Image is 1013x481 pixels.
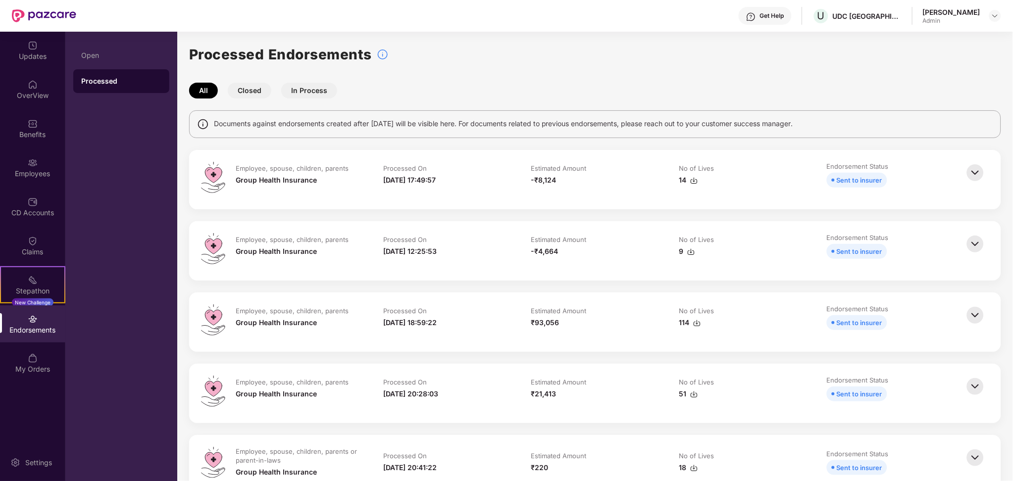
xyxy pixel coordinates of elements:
img: svg+xml;base64,PHN2ZyB4bWxucz0iaHR0cDovL3d3dy53My5vcmcvMjAwMC9zdmciIHdpZHRoPSIyMSIgaGVpZ2h0PSIyMC... [28,275,38,285]
div: Group Health Insurance [236,317,317,328]
img: svg+xml;base64,PHN2ZyB4bWxucz0iaHR0cDovL3d3dy53My5vcmcvMjAwMC9zdmciIHdpZHRoPSI0OS4zMiIgaGVpZ2h0PS... [201,233,225,264]
img: svg+xml;base64,PHN2ZyBpZD0iQmFjay0zMngzMiIgeG1sbnM9Imh0dHA6Ly93d3cudzMub3JnLzIwMDAvc3ZnIiB3aWR0aD... [964,376,986,397]
img: svg+xml;base64,PHN2ZyBpZD0iVXBkYXRlZCIgeG1sbnM9Imh0dHA6Ly93d3cudzMub3JnLzIwMDAvc3ZnIiB3aWR0aD0iMj... [28,41,38,50]
div: Sent to insurer [837,175,882,186]
div: Processed On [383,451,427,460]
div: No of Lives [679,164,714,173]
div: [PERSON_NAME] [923,7,980,17]
img: svg+xml;base64,PHN2ZyBpZD0iSGVscC0zMngzMiIgeG1sbnM9Imh0dHA6Ly93d3cudzMub3JnLzIwMDAvc3ZnIiB3aWR0aD... [746,12,756,22]
div: Estimated Amount [531,378,587,386]
div: UDC [GEOGRAPHIC_DATA] [833,11,902,21]
div: No of Lives [679,451,714,460]
img: New Pazcare Logo [12,9,76,22]
div: Open [81,51,161,59]
img: svg+xml;base64,PHN2ZyBpZD0iQmVuZWZpdHMiIHhtbG5zPSJodHRwOi8vd3d3LnczLm9yZy8yMDAwL3N2ZyIgd2lkdGg9Ij... [28,119,38,129]
div: Endorsement Status [827,376,889,385]
div: Employee, spouse, children, parents [236,306,349,315]
img: svg+xml;base64,PHN2ZyBpZD0iQmFjay0zMngzMiIgeG1sbnM9Imh0dHA6Ly93d3cudzMub3JnLzIwMDAvc3ZnIiB3aWR0aD... [964,304,986,326]
button: Closed [228,83,271,98]
div: ₹21,413 [531,388,557,399]
button: In Process [281,83,337,98]
div: [DATE] 17:49:57 [383,175,436,186]
div: Processed On [383,306,427,315]
img: svg+xml;base64,PHN2ZyBpZD0iRG93bmxvYWQtMzJ4MzIiIHhtbG5zPSJodHRwOi8vd3d3LnczLm9yZy8yMDAwL3N2ZyIgd2... [693,319,701,327]
div: Employee, spouse, children, parents [236,378,349,386]
img: svg+xml;base64,PHN2ZyBpZD0iSG9tZSIgeG1sbnM9Imh0dHA6Ly93d3cudzMub3JnLzIwMDAvc3ZnIiB3aWR0aD0iMjAiIG... [28,80,38,90]
div: New Challenge [12,298,53,306]
img: svg+xml;base64,PHN2ZyB4bWxucz0iaHR0cDovL3d3dy53My5vcmcvMjAwMC9zdmciIHdpZHRoPSI0OS4zMiIgaGVpZ2h0PS... [201,447,225,478]
div: Processed On [383,378,427,386]
div: Employee, spouse, children, parents [236,164,349,173]
img: svg+xml;base64,PHN2ZyBpZD0iQmFjay0zMngzMiIgeG1sbnM9Imh0dHA6Ly93d3cudzMub3JnLzIwMDAvc3ZnIiB3aWR0aD... [964,447,986,469]
img: svg+xml;base64,PHN2ZyBpZD0iSW5mb18tXzMyeDMyIiBkYXRhLW5hbWU9IkluZm8gLSAzMngzMiIgeG1sbnM9Imh0dHA6Ly... [377,48,389,60]
div: Estimated Amount [531,164,587,173]
div: Group Health Insurance [236,175,317,186]
div: ₹220 [531,462,549,473]
div: No of Lives [679,235,714,244]
div: Sent to insurer [837,317,882,328]
img: svg+xml;base64,PHN2ZyBpZD0iRG93bmxvYWQtMzJ4MzIiIHhtbG5zPSJodHRwOi8vd3d3LnczLm9yZy8yMDAwL3N2ZyIgd2... [687,248,695,256]
div: No of Lives [679,306,714,315]
div: Estimated Amount [531,235,587,244]
div: 18 [679,462,698,473]
div: Endorsement Status [827,233,889,242]
div: ₹93,056 [531,317,559,328]
div: [DATE] 12:25:53 [383,246,437,257]
div: -₹4,664 [531,246,558,257]
span: Documents against endorsements created after [DATE] will be visible here. For documents related t... [214,118,793,129]
div: 9 [679,246,695,257]
div: -₹8,124 [531,175,557,186]
img: svg+xml;base64,PHN2ZyBpZD0iQ2xhaW0iIHhtbG5zPSJodHRwOi8vd3d3LnczLm9yZy8yMDAwL3N2ZyIgd2lkdGg9IjIwIi... [28,236,38,246]
div: Processed On [383,235,427,244]
div: Processed [81,76,161,86]
div: Employee, spouse, children, parents or parent-in-laws [236,447,361,465]
div: Group Health Insurance [236,388,317,399]
img: svg+xml;base64,PHN2ZyBpZD0iQmFjay0zMngzMiIgeG1sbnM9Imh0dHA6Ly93d3cudzMub3JnLzIwMDAvc3ZnIiB3aWR0aD... [964,233,986,255]
img: svg+xml;base64,PHN2ZyBpZD0iU2V0dGluZy0yMHgyMCIgeG1sbnM9Imh0dHA6Ly93d3cudzMub3JnLzIwMDAvc3ZnIiB3aW... [10,458,20,468]
div: Endorsement Status [827,304,889,313]
div: Sent to insurer [837,246,882,257]
img: svg+xml;base64,PHN2ZyBpZD0iQ0RfQWNjb3VudHMiIGRhdGEtbmFtZT0iQ0QgQWNjb3VudHMiIHhtbG5zPSJodHRwOi8vd3... [28,197,38,207]
div: Group Health Insurance [236,467,317,478]
div: Endorsement Status [827,449,889,458]
div: Employee, spouse, children, parents [236,235,349,244]
div: 114 [679,317,701,328]
div: Group Health Insurance [236,246,317,257]
span: U [817,10,825,22]
div: Get Help [760,12,784,20]
button: All [189,83,218,98]
img: svg+xml;base64,PHN2ZyBpZD0iRHJvcGRvd24tMzJ4MzIiIHhtbG5zPSJodHRwOi8vd3d3LnczLm9yZy8yMDAwL3N2ZyIgd2... [991,12,999,20]
div: Sent to insurer [837,388,882,399]
div: Stepathon [1,286,64,296]
img: svg+xml;base64,PHN2ZyBpZD0iQmFjay0zMngzMiIgeG1sbnM9Imh0dHA6Ly93d3cudzMub3JnLzIwMDAvc3ZnIiB3aWR0aD... [964,162,986,184]
img: svg+xml;base64,PHN2ZyBpZD0iRW1wbG95ZWVzIiB4bWxucz0iaHR0cDovL3d3dy53My5vcmcvMjAwMC9zdmciIHdpZHRoPS... [28,158,38,168]
div: Sent to insurer [837,462,882,473]
div: Admin [923,17,980,25]
div: Endorsement Status [827,162,889,171]
div: [DATE] 20:28:03 [383,388,438,399]
img: svg+xml;base64,PHN2ZyBpZD0iRG93bmxvYWQtMzJ4MzIiIHhtbG5zPSJodHRwOi8vd3d3LnczLm9yZy8yMDAwL3N2ZyIgd2... [690,464,698,472]
div: No of Lives [679,378,714,386]
img: svg+xml;base64,PHN2ZyBpZD0iRG93bmxvYWQtMzJ4MzIiIHhtbG5zPSJodHRwOi8vd3d3LnczLm9yZy8yMDAwL3N2ZyIgd2... [690,390,698,398]
div: 14 [679,175,698,186]
div: Settings [22,458,55,468]
div: Processed On [383,164,427,173]
img: svg+xml;base64,PHN2ZyBpZD0iRG93bmxvYWQtMzJ4MzIiIHhtbG5zPSJodHRwOi8vd3d3LnczLm9yZy8yMDAwL3N2ZyIgd2... [690,177,698,185]
img: svg+xml;base64,PHN2ZyB4bWxucz0iaHR0cDovL3d3dy53My5vcmcvMjAwMC9zdmciIHdpZHRoPSI0OS4zMiIgaGVpZ2h0PS... [201,162,225,193]
img: svg+xml;base64,PHN2ZyBpZD0iRW5kb3JzZW1lbnRzIiB4bWxucz0iaHR0cDovL3d3dy53My5vcmcvMjAwMC9zdmciIHdpZH... [28,314,38,324]
img: svg+xml;base64,PHN2ZyBpZD0iSW5mbyIgeG1sbnM9Imh0dHA6Ly93d3cudzMub3JnLzIwMDAvc3ZnIiB3aWR0aD0iMTQiIG... [197,118,209,130]
img: svg+xml;base64,PHN2ZyB4bWxucz0iaHR0cDovL3d3dy53My5vcmcvMjAwMC9zdmciIHdpZHRoPSI0OS4zMiIgaGVpZ2h0PS... [201,304,225,336]
div: 51 [679,388,698,399]
div: Estimated Amount [531,306,587,315]
div: [DATE] 18:59:22 [383,317,437,328]
div: [DATE] 20:41:22 [383,462,437,473]
div: Estimated Amount [531,451,587,460]
img: svg+xml;base64,PHN2ZyB4bWxucz0iaHR0cDovL3d3dy53My5vcmcvMjAwMC9zdmciIHdpZHRoPSI0OS4zMiIgaGVpZ2h0PS... [201,376,225,407]
img: svg+xml;base64,PHN2ZyBpZD0iTXlfT3JkZXJzIiBkYXRhLW5hbWU9Ik15IE9yZGVycyIgeG1sbnM9Imh0dHA6Ly93d3cudz... [28,353,38,363]
h1: Processed Endorsements [189,44,372,65]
